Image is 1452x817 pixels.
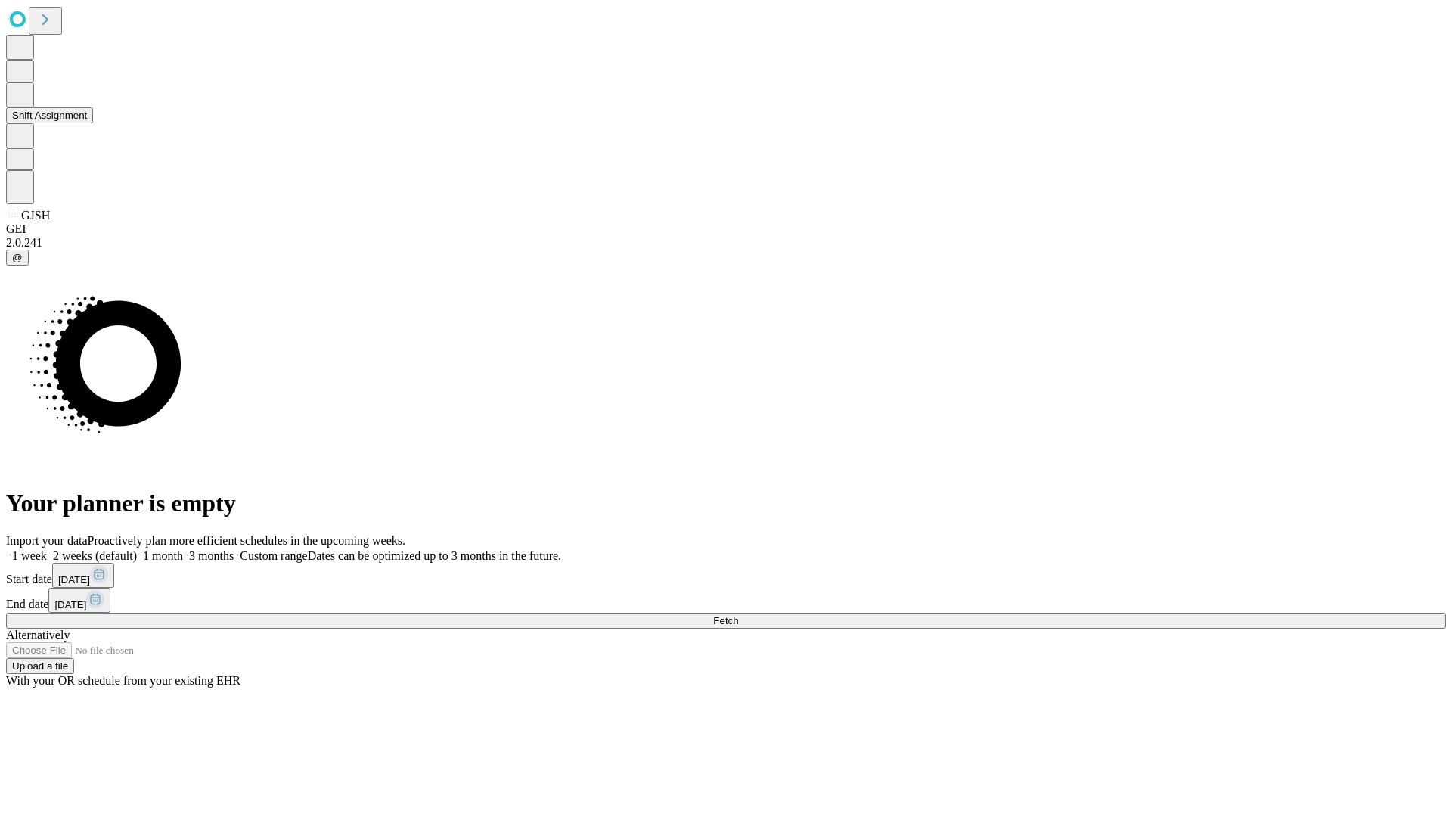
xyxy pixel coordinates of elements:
[240,549,307,562] span: Custom range
[58,574,90,586] span: [DATE]
[54,599,86,610] span: [DATE]
[6,534,88,547] span: Import your data
[6,674,240,687] span: With your OR schedule from your existing EHR
[143,549,183,562] span: 1 month
[6,658,74,674] button: Upload a file
[12,549,47,562] span: 1 week
[6,222,1446,236] div: GEI
[53,549,137,562] span: 2 weeks (default)
[6,588,1446,613] div: End date
[308,549,561,562] span: Dates can be optimized up to 3 months in the future.
[21,209,50,222] span: GJSH
[6,107,93,123] button: Shift Assignment
[6,613,1446,629] button: Fetch
[48,588,110,613] button: [DATE]
[713,615,738,626] span: Fetch
[189,549,234,562] span: 3 months
[6,629,70,641] span: Alternatively
[6,250,29,266] button: @
[6,489,1446,517] h1: Your planner is empty
[12,252,23,263] span: @
[6,236,1446,250] div: 2.0.241
[88,534,405,547] span: Proactively plan more efficient schedules in the upcoming weeks.
[6,563,1446,588] div: Start date
[52,563,114,588] button: [DATE]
